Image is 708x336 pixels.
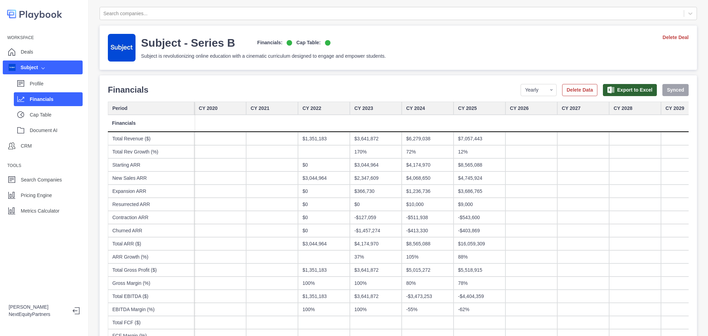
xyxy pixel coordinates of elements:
p: Cap Table [30,111,83,119]
div: 12% [454,145,505,158]
div: $1,236,736 [402,185,454,198]
div: 80% [402,277,454,290]
p: [PERSON_NAME] [9,304,67,311]
div: $1,351,183 [298,290,350,303]
div: $3,641,872 [350,290,402,303]
div: CY 2028 [609,102,661,115]
div: $7,057,443 [454,132,505,145]
p: Financials [30,96,83,103]
div: CY 2026 [505,102,557,115]
div: $0 [298,224,350,237]
div: 100% [350,277,402,290]
div: 100% [298,303,350,316]
div: CY 2021 [246,102,298,115]
img: on-logo [287,40,292,46]
button: Export to Excel [603,84,657,96]
div: Churned ARR [108,224,194,237]
div: $1,351,183 [298,263,350,277]
div: Resurrected ARR [108,198,194,211]
img: on-logo [325,40,330,46]
div: $6,279,038 [402,132,454,145]
p: Cap Table: [296,39,321,46]
p: Profile [30,80,83,87]
div: -$127,059 [350,211,402,224]
h3: Subject - Series B [141,36,235,50]
div: $9,000 [454,198,505,211]
div: 100% [350,303,402,316]
div: Period [108,102,194,115]
button: Synced [662,84,689,96]
p: NextEquityPartners [9,311,67,318]
p: Pricing Engine [21,192,52,199]
div: CY 2020 [194,102,246,115]
button: Delete Data [562,84,597,96]
p: Search Companies [21,176,62,184]
div: -$3,473,253 [402,290,454,303]
img: company image [9,64,16,71]
div: $0 [298,185,350,198]
div: -55% [402,303,454,316]
div: 170% [350,145,402,158]
p: Subject is revolutionizing online education with a cinematic curriculum designed to engage and em... [141,53,386,60]
div: Subject [9,64,38,71]
div: $16,059,309 [454,237,505,250]
div: 105% [402,250,454,263]
div: $0 [298,158,350,171]
div: -$1,457,274 [350,224,402,237]
div: CY 2023 [350,102,402,115]
p: Financials: [257,39,282,46]
div: Total Gross Profit ($) [108,263,194,277]
div: CY 2024 [402,102,454,115]
div: 72% [402,145,454,158]
div: $4,174,970 [402,158,454,171]
div: ARR Growth (%) [108,250,194,263]
div: $2,347,609 [350,171,402,185]
div: $8,565,088 [402,237,454,250]
div: $5,518,915 [454,263,505,277]
div: 100% [298,277,350,290]
div: CY 2027 [557,102,609,115]
div: $10,000 [402,198,454,211]
div: $3,641,872 [350,263,402,277]
div: $4,068,650 [402,171,454,185]
div: -62% [454,303,505,316]
div: Total Rev Growth (%) [108,145,194,158]
div: Financials [108,115,194,132]
div: Total FCF ($) [108,316,194,329]
p: Document AI [30,127,83,134]
div: $3,044,964 [350,158,402,171]
div: Gross Margin (%) [108,277,194,290]
p: CRM [21,142,32,150]
div: Total ARR ($) [108,237,194,250]
div: $3,044,964 [298,237,350,250]
div: -$511,938 [402,211,454,224]
div: Contraction ARR [108,211,194,224]
div: $8,565,088 [454,158,505,171]
div: $3,686,765 [454,185,505,198]
p: Metrics Calculator [21,207,59,215]
div: -$413,330 [402,224,454,237]
div: $0 [298,198,350,211]
div: $3,641,872 [350,132,402,145]
div: $4,174,970 [350,237,402,250]
div: $0 [298,211,350,224]
div: $4,745,924 [454,171,505,185]
div: $1,351,183 [298,132,350,145]
a: Delete Deal [663,34,689,41]
div: -$403,869 [454,224,505,237]
div: Total EBITDA ($) [108,290,194,303]
img: logo-colored [7,7,62,21]
div: CY 2025 [454,102,505,115]
div: 88% [454,250,505,263]
div: EBITDA Margin (%) [108,303,194,316]
p: Deals [21,48,33,56]
div: $5,015,272 [402,263,454,277]
div: Starting ARR [108,158,194,171]
div: CY 2022 [298,102,350,115]
div: Expansion ARR [108,185,194,198]
div: 37% [350,250,402,263]
div: $3,044,964 [298,171,350,185]
div: Total Revenue ($) [108,132,194,145]
div: 78% [454,277,505,290]
img: company-logo [108,34,136,62]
